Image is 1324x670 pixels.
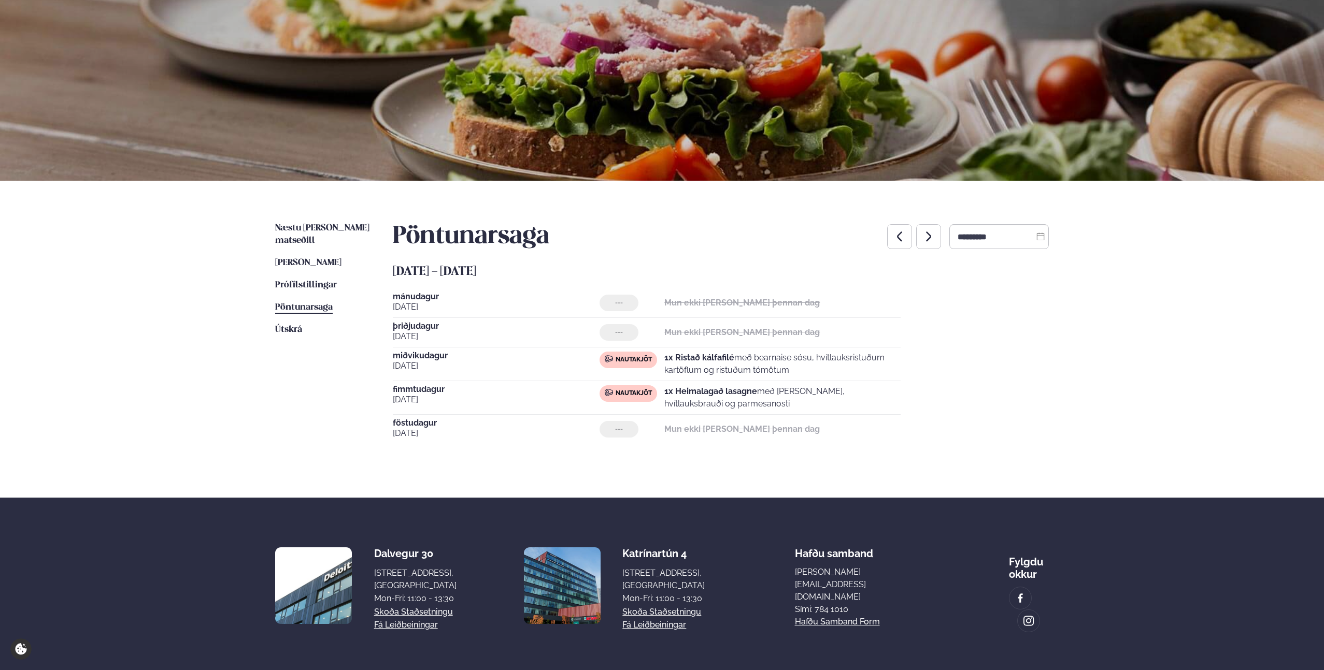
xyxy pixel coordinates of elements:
[795,603,919,616] p: Sími: 784 1010
[393,301,600,313] span: [DATE]
[374,547,457,560] div: Dalvegur 30
[275,324,302,336] a: Útskrá
[393,222,549,251] h2: Pöntunarsaga
[1015,592,1026,604] img: image alt
[616,356,652,364] span: Nautakjöt
[393,394,600,406] span: [DATE]
[393,385,600,394] span: fimmtudagur
[615,299,623,307] span: ---
[615,425,623,433] span: ---
[664,353,734,362] strong: 1x Ristað kálfafilé
[1009,547,1049,580] div: Fylgdu okkur
[1018,610,1040,632] a: image alt
[374,619,438,631] a: Fá leiðbeiningar
[374,592,457,605] div: Mon-Fri: 11:00 - 13:30
[664,352,901,376] p: með bearnaise sósu, hvítlauksristuðum kartöflum og ristuðum tómötum
[393,352,600,360] span: miðvikudagur
[616,389,652,398] span: Nautakjöt
[622,606,701,618] a: Skoða staðsetningu
[275,325,302,334] span: Útskrá
[605,388,613,397] img: beef.svg
[275,258,341,267] span: [PERSON_NAME]
[1023,615,1034,627] img: image alt
[664,385,901,410] p: með [PERSON_NAME], hvítlauksbrauði og parmesanosti
[275,224,369,245] span: Næstu [PERSON_NAME] matseðill
[393,293,600,301] span: mánudagur
[664,298,820,308] strong: Mun ekki [PERSON_NAME] þennan dag
[622,619,686,631] a: Fá leiðbeiningar
[795,566,919,603] a: [PERSON_NAME][EMAIL_ADDRESS][DOMAIN_NAME]
[393,330,600,343] span: [DATE]
[795,616,880,628] a: Hafðu samband form
[664,424,820,434] strong: Mun ekki [PERSON_NAME] þennan dag
[275,547,352,624] img: image alt
[374,606,453,618] a: Skoða staðsetningu
[605,355,613,363] img: beef.svg
[10,638,32,660] a: Cookie settings
[393,322,600,330] span: þriðjudagur
[622,592,705,605] div: Mon-Fri: 11:00 - 13:30
[393,360,600,372] span: [DATE]
[275,279,337,292] a: Prófílstillingar
[275,281,337,289] span: Prófílstillingar
[393,264,1049,280] h5: [DATE] - [DATE]
[275,257,341,269] a: [PERSON_NAME]
[615,328,623,337] span: ---
[275,303,333,312] span: Pöntunarsaga
[664,386,757,396] strong: 1x Heimalagað lasagne
[622,567,705,592] div: [STREET_ADDRESS], [GEOGRAPHIC_DATA]
[393,427,600,440] span: [DATE]
[1009,587,1031,609] a: image alt
[622,547,705,560] div: Katrínartún 4
[393,419,600,427] span: föstudagur
[275,222,372,247] a: Næstu [PERSON_NAME] matseðill
[795,539,873,560] span: Hafðu samband
[374,567,457,592] div: [STREET_ADDRESS], [GEOGRAPHIC_DATA]
[664,327,820,337] strong: Mun ekki [PERSON_NAME] þennan dag
[524,547,601,624] img: image alt
[275,301,333,314] a: Pöntunarsaga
